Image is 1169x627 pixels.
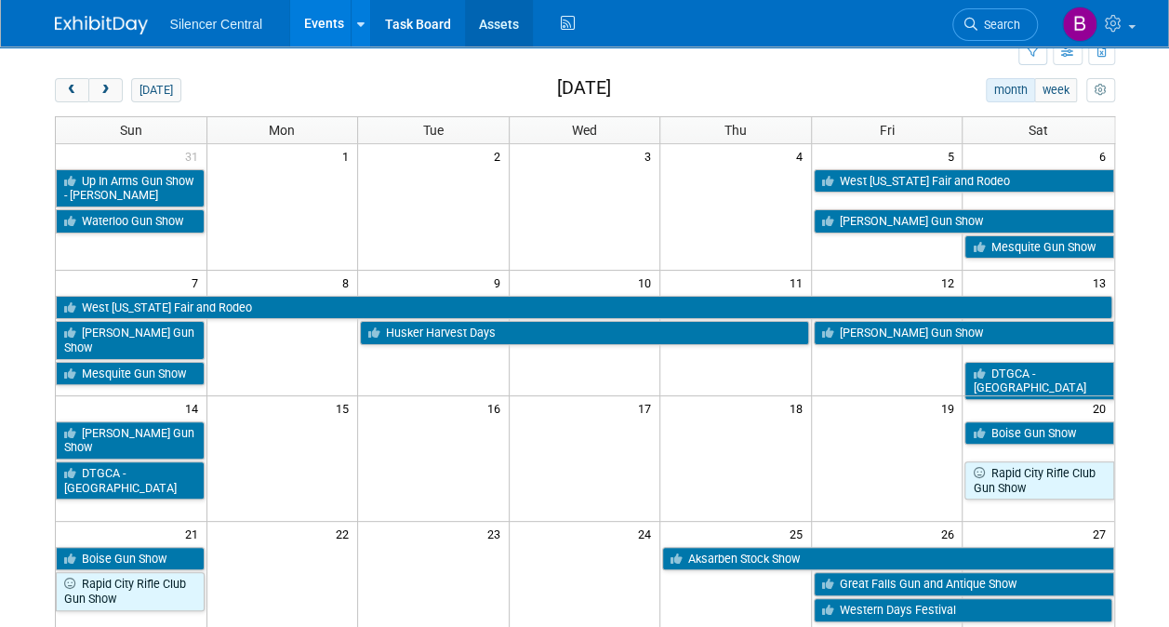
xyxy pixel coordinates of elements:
span: Mon [269,123,295,138]
span: Sat [1029,123,1048,138]
span: 27 [1091,522,1114,545]
span: 12 [938,271,962,294]
span: 10 [636,271,659,294]
span: 15 [334,396,357,420]
span: Search [977,18,1020,32]
span: 25 [788,522,811,545]
button: myCustomButton [1086,78,1114,102]
a: [PERSON_NAME] Gun Show [814,321,1114,345]
span: 13 [1091,271,1114,294]
span: 21 [183,522,206,545]
span: Fri [880,123,895,138]
a: Boise Gun Show [964,421,1113,446]
span: 9 [492,271,509,294]
a: Search [952,8,1038,41]
a: Great Falls Gun and Antique Show [814,572,1114,596]
button: [DATE] [131,78,180,102]
span: 5 [945,144,962,167]
img: ExhibitDay [55,16,148,34]
span: 20 [1091,396,1114,420]
button: prev [55,78,89,102]
button: month [986,78,1035,102]
a: Waterloo Gun Show [56,209,205,233]
a: Rapid City Rifle Club Gun Show [56,572,205,610]
a: Western Days Festival [814,598,1112,622]
a: [PERSON_NAME] Gun Show [56,321,205,359]
span: Sun [120,123,142,138]
span: 6 [1097,144,1114,167]
span: 14 [183,396,206,420]
span: 23 [485,522,509,545]
span: 17 [636,396,659,420]
a: West [US_STATE] Fair and Rodeo [56,296,1112,320]
a: Mesquite Gun Show [56,362,205,386]
a: West [US_STATE] Fair and Rodeo [814,169,1114,193]
span: 18 [788,396,811,420]
span: 8 [340,271,357,294]
span: 11 [788,271,811,294]
a: [PERSON_NAME] Gun Show [814,209,1114,233]
span: 22 [334,522,357,545]
span: 4 [794,144,811,167]
span: 2 [492,144,509,167]
button: next [88,78,123,102]
a: Mesquite Gun Show [964,235,1113,260]
a: Aksarben Stock Show [662,547,1113,571]
span: 7 [190,271,206,294]
span: Silencer Central [170,17,263,32]
img: Billee Page [1062,7,1097,42]
span: 1 [340,144,357,167]
a: DTGCA - [GEOGRAPHIC_DATA] [56,461,205,500]
span: Tue [423,123,444,138]
span: 19 [938,396,962,420]
span: 24 [636,522,659,545]
span: 3 [643,144,659,167]
button: week [1034,78,1077,102]
a: Rapid City Rifle Club Gun Show [964,461,1113,500]
span: 16 [485,396,509,420]
span: Thu [724,123,747,138]
a: DTGCA - [GEOGRAPHIC_DATA] [964,362,1113,400]
span: 26 [938,522,962,545]
a: Husker Harvest Days [360,321,809,345]
a: [PERSON_NAME] Gun Show [56,421,205,460]
i: Personalize Calendar [1095,85,1107,97]
a: Up In Arms Gun Show - [PERSON_NAME] [56,169,205,207]
span: 31 [183,144,206,167]
span: Wed [572,123,597,138]
a: Boise Gun Show [56,547,205,571]
h2: [DATE] [556,78,610,99]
